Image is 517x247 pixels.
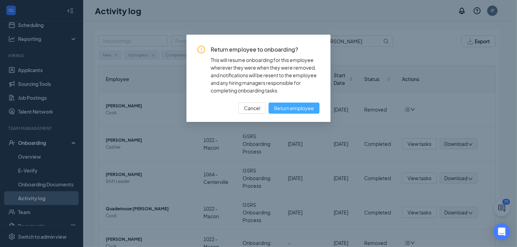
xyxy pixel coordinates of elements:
button: Return employee [269,103,319,114]
span: Return employee [274,104,314,112]
span: Return employee to onboarding? [211,46,319,53]
button: Cancel [238,103,266,114]
span: Cancel [244,104,260,112]
span: exclamation-circle [198,46,205,53]
div: Open Intercom Messenger [493,223,510,240]
div: This will resume onboarding for this employee wherever they were when they were removed, and noti... [211,56,319,94]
